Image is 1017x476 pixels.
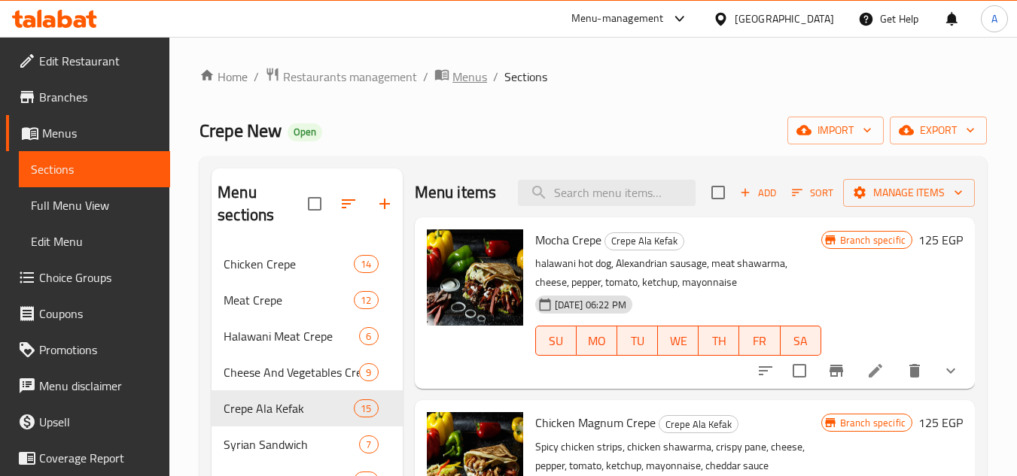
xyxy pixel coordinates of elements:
span: Cheese And Vegetables Crepe [224,363,359,381]
a: Home [199,68,248,86]
button: Sort [788,181,837,205]
span: Manage items [855,183,963,202]
button: Add section [367,186,403,222]
span: 9 [360,365,377,380]
a: Menu disclaimer [6,368,170,404]
span: A [991,11,997,27]
a: Branches [6,79,170,115]
div: [GEOGRAPHIC_DATA] [735,11,834,27]
span: Open [288,126,322,138]
span: Meat Crepe [224,291,354,309]
span: Coupons [39,305,158,323]
a: Sections [19,151,170,187]
button: show more [933,353,969,389]
img: Mocha Crepe [427,229,523,326]
span: Chicken Magnum Crepe [535,411,656,434]
span: Menus [42,124,158,142]
h6: 125 EGP [918,412,963,433]
span: Mocha Crepe [535,229,601,251]
button: WE [658,326,699,356]
span: 7 [360,438,377,452]
span: Sections [504,68,547,86]
a: Edit Restaurant [6,43,170,79]
a: Upsell [6,404,170,440]
div: items [359,363,378,381]
span: Branch specific [834,416,912,430]
button: import [787,117,884,144]
div: items [354,291,378,309]
a: Full Menu View [19,187,170,223]
div: items [354,399,378,417]
span: Coverage Report [39,449,158,467]
span: Syrian Sandwich [224,435,359,453]
span: Select section [702,177,734,208]
span: Menus [452,68,487,86]
span: Restaurants management [283,68,417,86]
h6: 125 EGP [918,229,963,250]
span: Sort [792,184,833,202]
span: Full Menu View [31,196,158,214]
a: Coverage Report [6,440,170,476]
span: Sort items [782,181,843,205]
button: delete [897,353,933,389]
span: 6 [360,329,377,344]
span: Edit Menu [31,232,158,250]
button: MO [577,326,617,356]
span: Add item [734,181,782,205]
span: 14 [355,257,377,271]
h2: Menu sections [218,181,307,226]
div: Crepe Ala Kefak15 [212,390,402,426]
a: Menus [434,67,487,86]
div: Chicken Crepe14 [212,246,402,282]
button: SA [781,326,821,356]
span: Crepe Ala Kefak [224,399,354,417]
button: Add [734,181,782,205]
span: export [902,121,975,140]
div: Open [288,123,322,141]
span: SA [787,330,815,352]
div: Cheese And Vegetables Crepe9 [212,354,402,390]
a: Promotions [6,332,170,368]
div: Crepe Ala Kefak [604,232,684,250]
span: Add [738,184,778,202]
span: 15 [355,402,377,416]
button: Manage items [843,179,975,207]
a: Menus [6,115,170,151]
a: Restaurants management [265,67,417,86]
span: Chicken Crepe [224,255,354,273]
span: Branch specific [834,233,912,247]
div: Syrian Sandwich7 [212,426,402,462]
span: Promotions [39,341,158,359]
span: Sections [31,160,158,178]
span: 12 [355,293,377,308]
button: TH [699,326,739,356]
span: Choice Groups [39,268,158,287]
li: / [254,68,259,86]
span: Edit Restaurant [39,52,158,70]
p: Spicy chicken strips, chicken shawarma, crispy pane, cheese, pepper, tomato, ketchup, mayonnaise,... [535,438,821,475]
p: halawani hot dog, Alexandrian sausage, meat shawarma, cheese, pepper, tomato, ketchup, mayonnaise [535,254,821,292]
button: sort-choices [748,353,784,389]
input: search [518,180,696,206]
span: TU [623,330,652,352]
a: Coupons [6,296,170,332]
span: Sort sections [330,186,367,222]
span: TH [705,330,733,352]
span: Select to update [784,355,815,387]
nav: breadcrumb [199,67,987,86]
div: Halawani Meat Crepe [224,327,359,345]
h2: Menu items [415,181,497,204]
span: Crepe New [199,114,282,147]
span: import [799,121,872,140]
button: Branch-specific-item [818,353,854,389]
div: Meat Crepe12 [212,282,402,318]
span: MO [583,330,611,352]
a: Choice Groups [6,259,170,296]
div: Menu-management [571,10,664,28]
button: FR [739,326,780,356]
div: Crepe Ala Kefak [659,415,738,433]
